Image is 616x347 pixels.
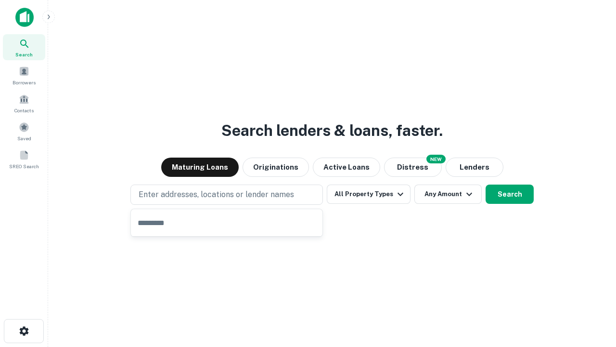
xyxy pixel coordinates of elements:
div: NEW [426,155,446,163]
button: Maturing Loans [161,158,239,177]
a: Search [3,34,45,60]
span: Contacts [14,107,34,114]
button: Enter addresses, locations or lender names [130,185,323,205]
h3: Search lenders & loans, faster. [221,119,443,142]
img: capitalize-icon.png [15,8,34,27]
span: Search [15,51,33,58]
span: SREO Search [9,162,39,170]
button: Originations [243,158,309,177]
button: Active Loans [313,158,380,177]
p: Enter addresses, locations or lender names [139,189,294,200]
a: Saved [3,118,45,144]
a: Borrowers [3,62,45,88]
a: SREO Search [3,146,45,172]
button: All Property Types [327,185,411,204]
a: Contacts [3,90,45,116]
button: Any Amount [414,185,482,204]
span: Saved [17,134,31,142]
button: Search distressed loans with lien and other non-mortgage details. [384,158,442,177]
iframe: Chat Widget [568,270,616,316]
button: Lenders [446,158,503,177]
button: Search [486,185,534,204]
span: Borrowers [13,79,36,86]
